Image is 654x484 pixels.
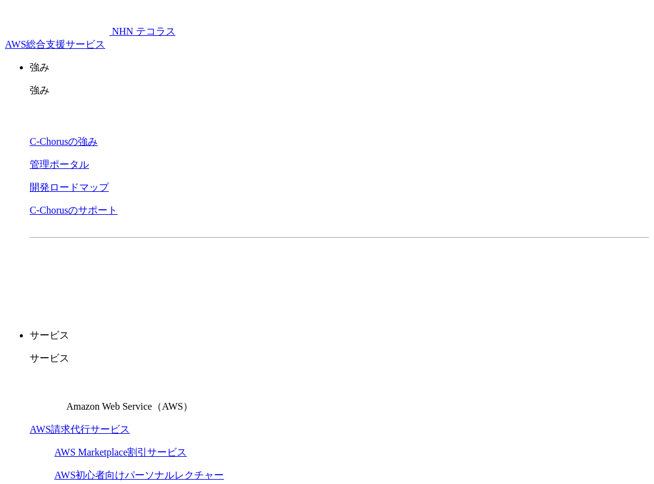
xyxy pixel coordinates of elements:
a: AWS Marketplace割引サービス [54,447,187,457]
img: 矢印 [524,270,534,275]
img: Amazon Web Service（AWS） [30,375,64,410]
a: 開発ロードマップ [30,182,109,192]
a: AWS請求代行サービス [30,424,130,434]
img: AWS総合支援サービス C-Chorus [5,5,109,35]
a: C-Chorusの強み [30,136,98,147]
a: AWS初心者向けパーソナルレクチャー [54,470,224,480]
p: サービス [30,329,649,342]
a: 資料を請求する [134,257,333,288]
a: AWS総合支援サービス C-Chorus NHN テコラスAWS総合支援サービス [5,26,176,50]
p: サービス [30,352,649,365]
a: まずは相談する [346,257,545,288]
img: 矢印 [313,270,323,275]
p: 強み [30,84,649,97]
span: Amazon Web Service（AWS） [66,401,193,412]
p: 強み [30,61,649,74]
a: 管理ポータル [30,159,89,170]
a: C-Chorusのサポート [30,205,117,215]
